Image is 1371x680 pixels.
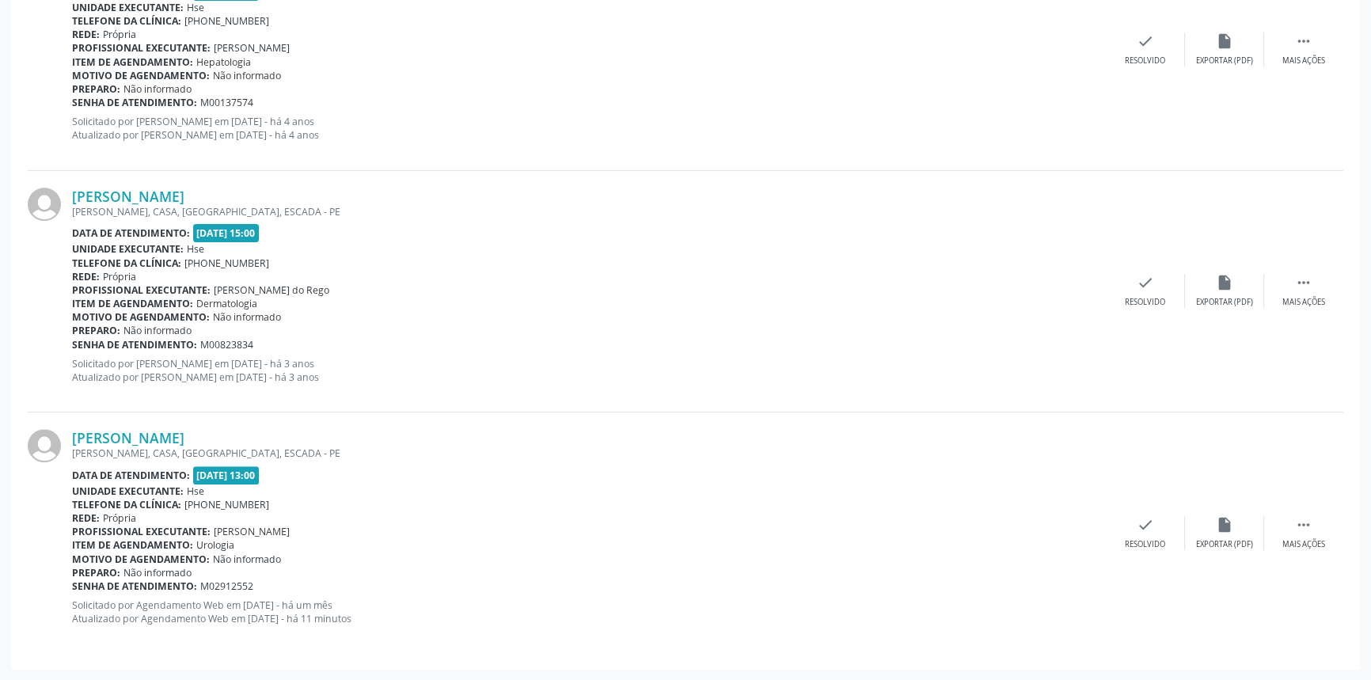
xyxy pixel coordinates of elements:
[187,484,204,498] span: Hse
[72,310,210,324] b: Motivo de agendamento:
[123,566,192,579] span: Não informado
[103,511,136,525] span: Própria
[103,28,136,41] span: Própria
[1196,539,1253,550] div: Exportar (PDF)
[72,446,1106,460] div: [PERSON_NAME], CASA, [GEOGRAPHIC_DATA], ESCADA - PE
[72,115,1106,142] p: Solicitado por [PERSON_NAME] em [DATE] - há 4 anos Atualizado por [PERSON_NAME] em [DATE] - há 4 ...
[214,525,290,538] span: [PERSON_NAME]
[72,566,120,579] b: Preparo:
[72,579,197,593] b: Senha de atendimento:
[1196,55,1253,66] div: Exportar (PDF)
[72,69,210,82] b: Motivo de agendamento:
[1295,274,1312,291] i: 
[72,338,197,351] b: Senha de atendimento:
[72,598,1106,625] p: Solicitado por Agendamento Web em [DATE] - há um mês Atualizado por Agendamento Web em [DATE] - h...
[123,82,192,96] span: Não informado
[103,270,136,283] span: Própria
[72,55,193,69] b: Item de agendamento:
[72,511,100,525] b: Rede:
[72,270,100,283] b: Rede:
[1282,297,1325,308] div: Mais ações
[1282,55,1325,66] div: Mais ações
[196,55,251,69] span: Hepatologia
[193,224,260,242] span: [DATE] 15:00
[28,429,61,462] img: img
[1216,274,1233,291] i: insert_drive_file
[72,469,190,482] b: Data de atendimento:
[1295,516,1312,534] i: 
[72,256,181,270] b: Telefone da clínica:
[72,242,184,256] b: Unidade executante:
[72,498,181,511] b: Telefone da clínica:
[196,297,257,310] span: Dermatologia
[196,538,234,552] span: Urologia
[213,553,281,566] span: Não informado
[72,96,197,109] b: Senha de atendimento:
[213,310,281,324] span: Não informado
[72,525,211,538] b: Profissional executante:
[1295,32,1312,50] i: 
[1282,539,1325,550] div: Mais ações
[72,553,210,566] b: Motivo de agendamento:
[1216,32,1233,50] i: insert_drive_file
[72,226,190,240] b: Data de atendimento:
[72,324,120,337] b: Preparo:
[72,28,100,41] b: Rede:
[1196,297,1253,308] div: Exportar (PDF)
[123,324,192,337] span: Não informado
[72,297,193,310] b: Item de agendamento:
[72,1,184,14] b: Unidade executante:
[1125,297,1165,308] div: Resolvido
[184,498,269,511] span: [PHONE_NUMBER]
[72,429,184,446] a: [PERSON_NAME]
[72,41,211,55] b: Profissional executante:
[1137,32,1154,50] i: check
[72,188,184,205] a: [PERSON_NAME]
[72,82,120,96] b: Preparo:
[200,338,253,351] span: M00823834
[187,1,204,14] span: Hse
[72,538,193,552] b: Item de agendamento:
[1216,516,1233,534] i: insert_drive_file
[1137,274,1154,291] i: check
[1125,55,1165,66] div: Resolvido
[72,205,1106,218] div: [PERSON_NAME], CASA, [GEOGRAPHIC_DATA], ESCADA - PE
[184,14,269,28] span: [PHONE_NUMBER]
[72,484,184,498] b: Unidade executante:
[184,256,269,270] span: [PHONE_NUMBER]
[187,242,204,256] span: Hse
[214,41,290,55] span: [PERSON_NAME]
[1137,516,1154,534] i: check
[72,357,1106,384] p: Solicitado por [PERSON_NAME] em [DATE] - há 3 anos Atualizado por [PERSON_NAME] em [DATE] - há 3 ...
[214,283,329,297] span: [PERSON_NAME] do Rego
[213,69,281,82] span: Não informado
[193,466,260,484] span: [DATE] 13:00
[72,14,181,28] b: Telefone da clínica:
[200,579,253,593] span: M02912552
[200,96,253,109] span: M00137574
[72,283,211,297] b: Profissional executante:
[28,188,61,221] img: img
[1125,539,1165,550] div: Resolvido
